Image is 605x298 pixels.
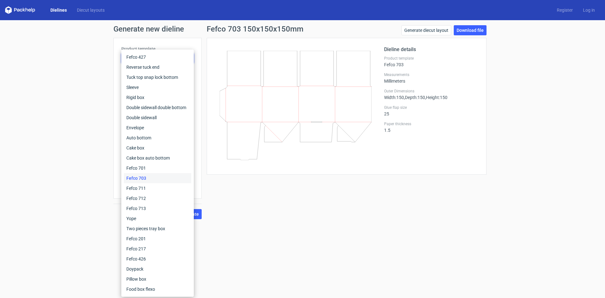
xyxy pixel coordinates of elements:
span: , Height : 150 [425,95,447,100]
div: Fefco 701 [124,163,191,173]
div: Fefco 703 [124,173,191,183]
div: Yope [124,213,191,224]
div: Fefco 217 [124,244,191,254]
h2: Dieline details [384,46,479,53]
div: 1.5 [384,121,479,133]
div: Rigid box [124,92,191,102]
span: Width : 150 [384,95,404,100]
div: Fefco 426 [124,254,191,264]
div: Envelope [124,123,191,133]
a: Register [552,7,578,13]
a: Diecut layouts [72,7,110,13]
div: Fefco 703 [384,56,479,67]
div: Pillow box [124,274,191,284]
h1: Fefco 703 150x150x150mm [207,25,303,33]
label: Measurements [384,72,479,77]
div: Two pieces tray box [124,224,191,234]
div: Auto bottom [124,133,191,143]
div: Fefco 711 [124,183,191,193]
label: Glue flap size [384,105,479,110]
div: Tuck top snap lock bottom [124,72,191,82]
label: Product template [121,46,194,52]
div: Fefco 427 [124,52,191,62]
label: Paper thickness [384,121,479,126]
div: Double sidewall double bottom [124,102,191,113]
div: Food box flexo [124,284,191,294]
div: Fefco 712 [124,193,191,203]
div: 25 [384,105,479,116]
div: Fefco 713 [124,203,191,213]
label: Product template [384,56,479,61]
div: Reverse tuck end [124,62,191,72]
div: Cake box [124,143,191,153]
a: Generate diecut layout [401,25,451,35]
a: Dielines [45,7,72,13]
div: Millimeters [384,72,479,84]
div: Cake box auto bottom [124,153,191,163]
h1: Generate new dieline [113,25,492,33]
a: Log in [578,7,600,13]
div: Sleeve [124,82,191,92]
div: Double sidewall [124,113,191,123]
label: Outer Dimensions [384,89,479,94]
a: Download file [454,25,487,35]
div: Doypack [124,264,191,274]
div: Fefco 201 [124,234,191,244]
span: , Depth : 150 [404,95,425,100]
